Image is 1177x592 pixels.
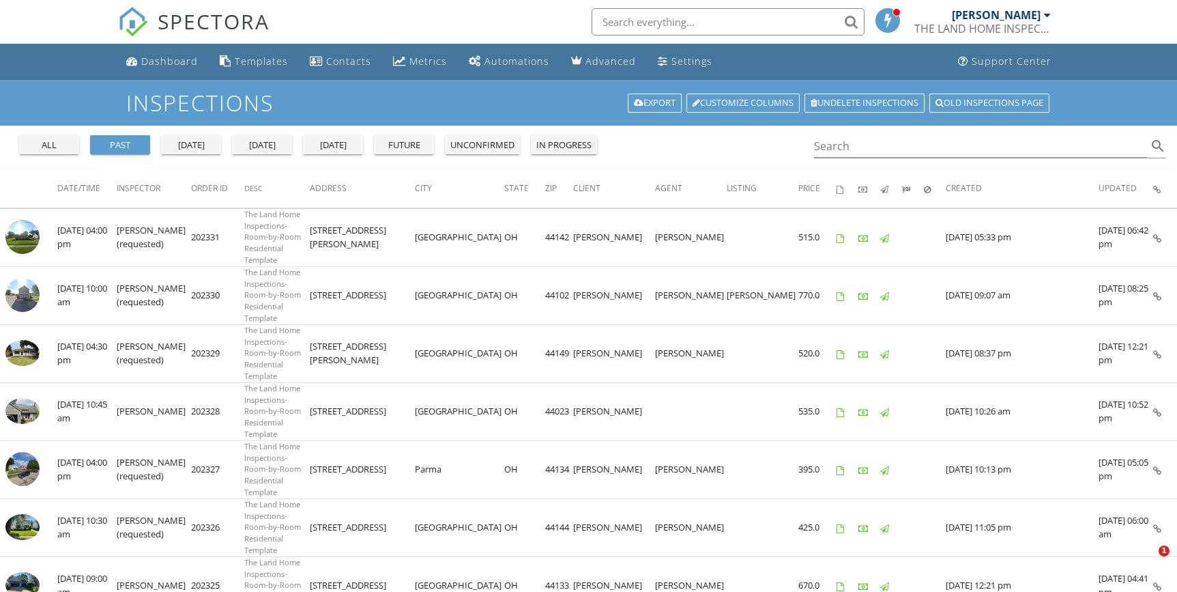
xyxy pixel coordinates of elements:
span: Zip [545,182,557,194]
th: Desc: Not sorted. [244,169,310,208]
td: 202331 [191,208,244,266]
span: The Land Home Inspections-Room-by-Room Residential Template [244,441,301,497]
span: SPECTORA [158,7,270,36]
td: [DATE] 10:52 pm [1099,382,1153,440]
div: Settings [671,55,712,68]
a: Undelete inspections [804,94,925,113]
td: [PERSON_NAME] [727,266,798,324]
div: Templates [235,55,288,68]
th: State: Not sorted. [504,169,545,208]
td: OH [504,440,545,498]
td: [GEOGRAPHIC_DATA] [415,208,504,266]
a: Settings [652,49,718,74]
span: Client [573,182,600,194]
td: 535.0 [798,382,837,440]
td: [DATE] 04:00 pm [57,440,117,498]
button: past [90,135,150,154]
div: [DATE] [237,139,287,152]
button: [DATE] [161,135,221,154]
td: [PERSON_NAME] [573,498,655,556]
td: 395.0 [798,440,837,498]
td: OH [504,266,545,324]
span: Price [798,182,820,194]
i: search [1150,138,1166,154]
td: [PERSON_NAME] [573,382,655,440]
td: 202330 [191,266,244,324]
div: Contacts [326,55,371,68]
div: Dashboard [141,55,198,68]
a: Dashboard [121,49,203,74]
img: streetview [5,278,40,312]
th: Updated: Not sorted. [1099,169,1153,208]
td: [GEOGRAPHIC_DATA] [415,324,504,382]
span: Address [310,182,347,194]
td: [STREET_ADDRESS][PERSON_NAME] [310,324,414,382]
span: Date/Time [57,182,100,194]
th: Date/Time: Not sorted. [57,169,117,208]
button: unconfirmed [445,135,520,154]
td: OH [504,208,545,266]
td: 202327 [191,440,244,498]
img: The Best Home Inspection Software - Spectora [118,7,148,37]
td: [PERSON_NAME] (requested) [117,498,191,556]
td: 202329 [191,324,244,382]
th: Price: Not sorted. [798,169,837,208]
td: 44023 [545,382,573,440]
span: The Land Home Inspections-Room-by-Room Residential Template [244,383,301,439]
td: [PERSON_NAME] [117,382,191,440]
td: [DATE] 10:00 am [57,266,117,324]
td: [DATE] 10:45 am [57,382,117,440]
img: 8942223%2Fcover_photos%2FUNHoxzRR2zDHNVdSV7L4%2Fsmall.jpeg [5,452,40,486]
td: [PERSON_NAME] (requested) [117,324,191,382]
td: [GEOGRAPHIC_DATA] [415,266,504,324]
span: Order ID [191,182,228,194]
span: State [504,182,529,194]
td: OH [504,324,545,382]
td: [STREET_ADDRESS] [310,382,414,440]
td: 520.0 [798,324,837,382]
td: [DATE] 10:13 pm [946,440,1099,498]
span: City [415,182,432,194]
td: [STREET_ADDRESS][PERSON_NAME] [310,208,414,266]
td: [DATE] 05:05 pm [1099,440,1153,498]
td: [PERSON_NAME] (requested) [117,208,191,266]
td: 425.0 [798,498,837,556]
td: Parma [415,440,504,498]
span: The Land Home Inspections-Room-by-Room Residential Template [244,209,301,265]
th: Address: Not sorted. [310,169,414,208]
span: Agent [655,182,682,194]
td: [DATE] 09:07 am [946,266,1099,324]
div: [DATE] [308,139,358,152]
a: Templates [214,49,293,74]
td: [PERSON_NAME] [573,440,655,498]
td: [PERSON_NAME] [655,266,727,324]
img: 8684398%2Fcover_photos%2FEkQXLJ1N8GLLBQIJCsRP%2Fsmall.jpeg [5,514,40,540]
img: 9072707%2Fcover_photos%2FWiTMoKyOwxen9jwTDvls%2Fsmall.jpeg [5,398,40,424]
a: Old inspections page [929,94,1049,113]
div: Support Center [972,55,1051,68]
td: [PERSON_NAME] (requested) [117,440,191,498]
div: past [96,139,145,152]
td: [PERSON_NAME] [655,208,727,266]
input: Search everything... [592,8,864,36]
span: The Land Home Inspections-Room-by-Room Residential Template [244,325,301,381]
td: [PERSON_NAME] [573,266,655,324]
button: [DATE] [232,135,292,154]
td: [PERSON_NAME] [655,440,727,498]
td: [STREET_ADDRESS] [310,440,414,498]
iframe: Intercom live chat [1131,546,1163,578]
h1: Inspections [126,91,1050,115]
td: [DATE] 06:00 am [1099,498,1153,556]
td: [STREET_ADDRESS] [310,266,414,324]
th: Created: Not sorted. [946,169,1099,208]
th: Paid: Not sorted. [858,169,880,208]
img: streetview [5,220,40,254]
td: [DATE] 05:33 pm [946,208,1099,266]
span: Created [946,182,982,194]
a: Customize Columns [686,94,800,113]
td: 515.0 [798,208,837,266]
td: 44142 [545,208,573,266]
th: Zip: Not sorted. [545,169,573,208]
td: [PERSON_NAME] [573,208,655,266]
th: Client: Not sorted. [573,169,655,208]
